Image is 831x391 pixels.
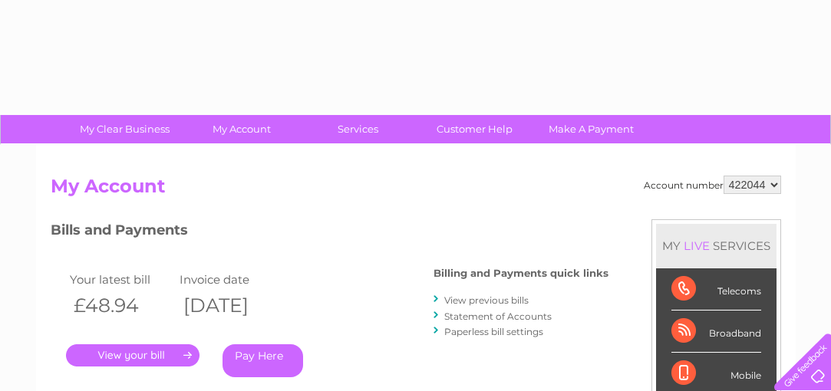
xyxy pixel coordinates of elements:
div: Telecoms [671,268,761,310]
a: My Clear Business [61,115,188,143]
a: . [66,344,200,366]
a: My Account [178,115,305,143]
div: LIVE [681,238,713,253]
a: View previous bills [444,294,529,306]
td: Invoice date [176,269,286,290]
h2: My Account [51,176,781,205]
a: Customer Help [411,115,538,143]
a: Services [295,115,421,143]
h4: Billing and Payments quick links [434,268,608,279]
th: £48.94 [66,290,176,321]
div: Broadband [671,310,761,353]
a: Statement of Accounts [444,310,552,322]
h3: Bills and Payments [51,219,608,246]
div: MY SERVICES [656,224,777,268]
td: Your latest bill [66,269,176,290]
a: Make A Payment [528,115,655,143]
th: [DATE] [176,290,286,321]
div: Account number [644,176,781,194]
a: Pay Here [223,344,303,377]
a: Paperless bill settings [444,326,543,337]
